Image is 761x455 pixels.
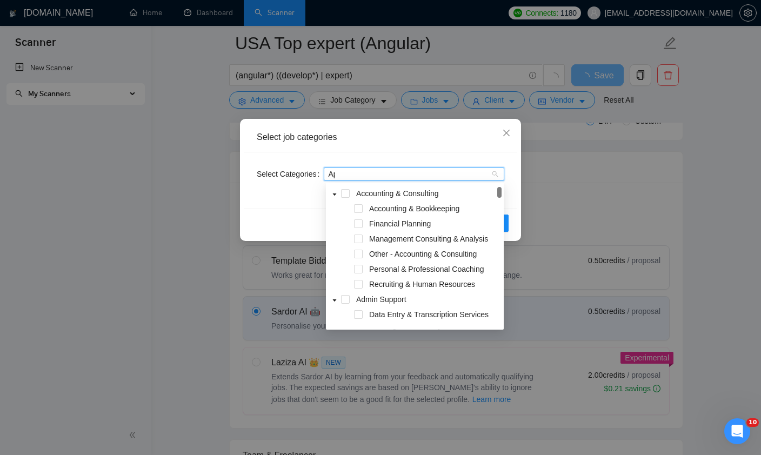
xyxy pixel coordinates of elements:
iframe: Intercom live chat [724,418,750,444]
span: caret-down [332,298,337,303]
span: Recruiting & Human Resources [367,278,502,291]
span: Financial Planning [369,219,431,228]
span: Financial Planning [367,217,502,230]
span: Management Consulting & Analysis [367,232,502,245]
span: Management Consulting & Analysis [369,235,488,243]
span: caret-down [332,192,337,197]
span: Other - Accounting & Consulting [367,247,502,260]
span: Accounting & Bookkeeping [367,202,502,215]
span: Personal & Professional Coaching [367,263,502,276]
span: Accounting & Consulting [354,187,502,200]
span: Other - Accounting & Consulting [369,250,477,258]
span: Personal & Professional Coaching [369,265,484,273]
span: Data Entry & Transcription Services [369,310,489,319]
span: Market Research & Product Reviews [367,323,502,336]
input: Select Categories [328,170,335,178]
span: Admin Support [354,293,502,306]
span: 10 [746,418,759,427]
div: Select job categories [257,131,504,143]
button: Close [492,119,521,148]
span: Data Entry & Transcription Services [367,308,502,321]
span: Recruiting & Human Resources [369,280,475,289]
span: Accounting & Bookkeeping [369,204,459,213]
span: Admin Support [356,295,406,304]
span: Accounting & Consulting [356,189,439,198]
label: Select Categories [257,165,324,183]
span: close [502,129,511,137]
